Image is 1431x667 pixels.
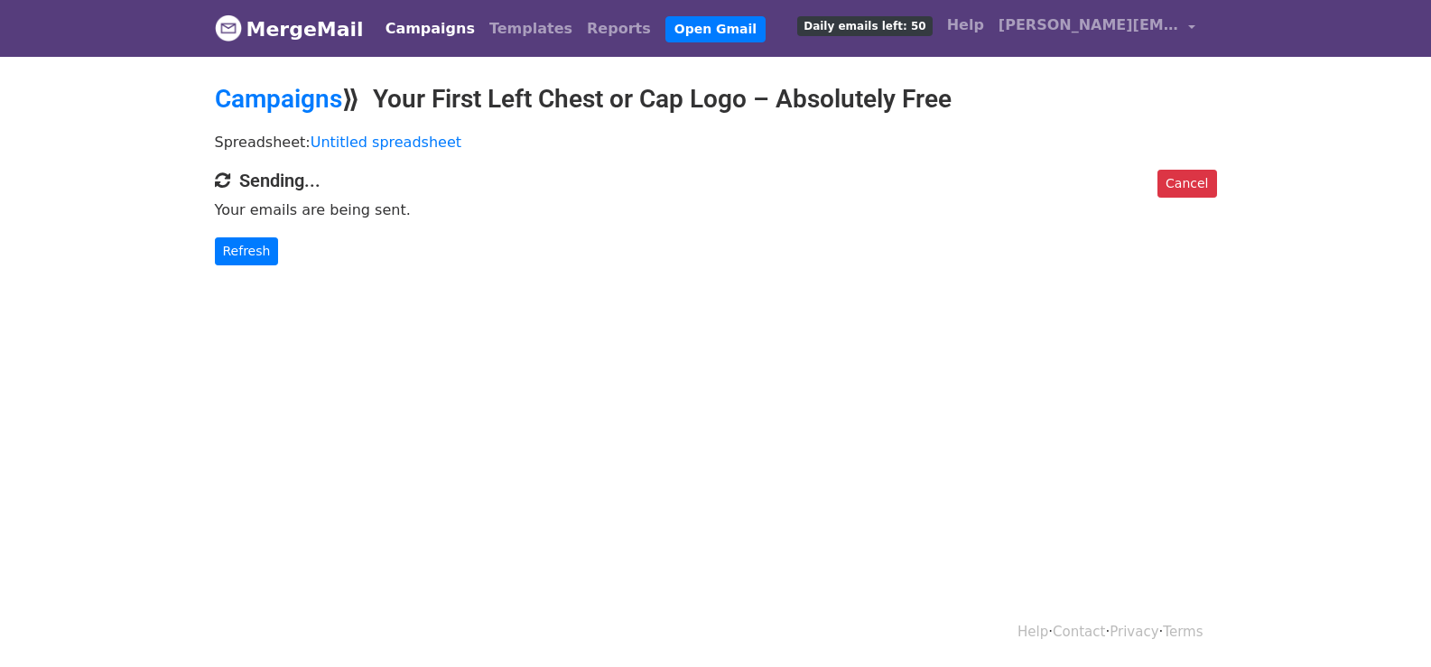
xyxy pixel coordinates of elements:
h4: Sending... [215,170,1217,191]
a: Untitled spreadsheet [311,134,461,151]
img: MergeMail logo [215,14,242,42]
a: [PERSON_NAME][EMAIL_ADDRESS][DOMAIN_NAME] [991,7,1203,50]
p: Spreadsheet: [215,133,1217,152]
a: Terms [1163,624,1203,640]
a: Cancel [1157,170,1216,198]
p: Your emails are being sent. [215,200,1217,219]
a: Help [940,7,991,43]
a: Privacy [1110,624,1158,640]
a: Open Gmail [665,16,766,42]
a: Campaigns [215,84,342,114]
a: Campaigns [378,11,482,47]
a: Help [1017,624,1048,640]
a: Reports [580,11,658,47]
h2: ⟫ Your First Left Chest or Cap Logo – Absolutely Free [215,84,1217,115]
a: Daily emails left: 50 [790,7,939,43]
a: MergeMail [215,10,364,48]
a: Contact [1053,624,1105,640]
span: Daily emails left: 50 [797,16,932,36]
iframe: Chat Widget [1341,580,1431,667]
span: [PERSON_NAME][EMAIL_ADDRESS][DOMAIN_NAME] [999,14,1179,36]
a: Refresh [215,237,279,265]
a: Templates [482,11,580,47]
